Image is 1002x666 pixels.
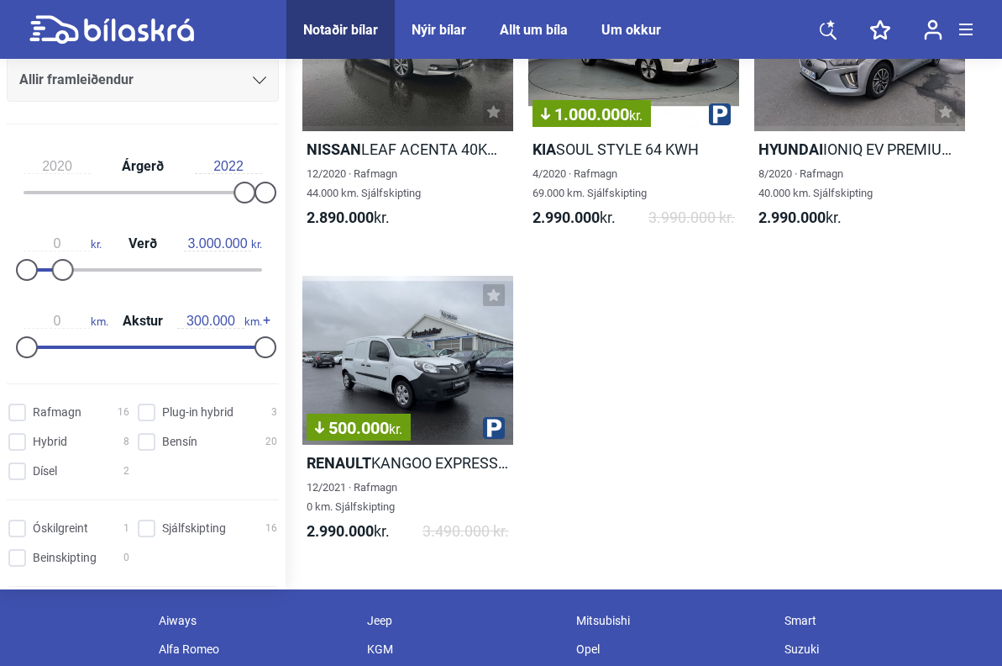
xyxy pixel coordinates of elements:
[532,167,647,199] span: 4/2020 · Rafmagn 69.000 km. Sjálfskipting
[709,103,731,125] img: parking.png
[162,520,226,537] span: Sjálfskipting
[302,140,513,159] h2: LEAF ACENTA 40KWH
[118,314,167,328] span: Akstur
[924,19,942,40] img: user-login.svg
[307,454,371,472] b: Renault
[307,521,390,541] span: kr.
[412,22,466,38] a: Nýir bílar
[776,635,985,663] div: Suzuki
[532,140,556,158] b: Kia
[422,521,509,541] span: 3.490.000 kr.
[33,520,88,537] span: Óskilgreint
[302,453,513,473] h2: KANGOO EXPRESS Z.E.
[359,635,568,663] div: KGM
[33,404,81,421] span: Rafmagn
[389,421,402,437] span: kr.
[754,140,965,159] h2: IONIQ EV PREMIUM 39KWH
[568,606,777,635] div: Mitsubishi
[162,404,233,421] span: Plug-in hybrid
[162,433,197,451] span: Bensín
[123,520,129,537] span: 1
[24,314,108,329] span: km.
[265,520,277,537] span: 16
[758,209,826,226] b: 2.990.000
[307,167,421,199] span: 12/2020 · Rafmagn 44.000 km. Sjálfskipting
[123,462,129,480] span: 2
[302,276,513,556] a: 500.000kr.RenaultKANGOO EXPRESS Z.E.12/2021 · Rafmagn0 km. Sjálfskipting2.990.000kr.3.490.000 kr.
[541,106,643,123] span: 1.000.000
[758,140,823,158] b: Hyundai
[500,22,568,38] a: Allt um bíla
[483,417,505,439] img: parking.png
[184,236,262,251] span: kr.
[532,208,616,227] span: kr.
[33,462,57,480] span: Dísel
[33,549,97,567] span: Beinskipting
[648,208,735,227] span: 3.990.000 kr.
[532,209,600,226] b: 2.990.000
[271,404,277,421] span: 3
[307,209,374,226] b: 2.890.000
[307,522,374,540] b: 2.990.000
[118,160,168,173] span: Árgerð
[123,433,129,451] span: 8
[307,481,397,513] span: 12/2021 · Rafmagn 0 km. Sjálfskipting
[307,208,390,227] span: kr.
[19,68,134,92] span: Allir framleiðendur
[315,420,402,436] span: 500.000
[568,635,777,663] div: Opel
[118,404,129,421] span: 16
[307,140,361,158] b: Nissan
[758,208,842,227] span: kr.
[528,140,739,159] h2: SOUL STYLE 64 KWH
[601,22,661,38] a: Um okkur
[150,635,359,663] div: Alfa Romeo
[124,237,161,251] span: Verð
[303,22,378,38] a: Notaðir bílar
[776,606,985,635] div: Smart
[265,433,277,451] span: 20
[24,236,102,251] span: kr.
[177,314,262,329] span: km.
[150,606,359,635] div: Aiways
[359,606,568,635] div: Jeep
[33,433,67,451] span: Hybrid
[758,167,873,199] span: 8/2020 · Rafmagn 40.000 km. Sjálfskipting
[629,108,643,124] span: kr.
[123,549,129,567] span: 0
